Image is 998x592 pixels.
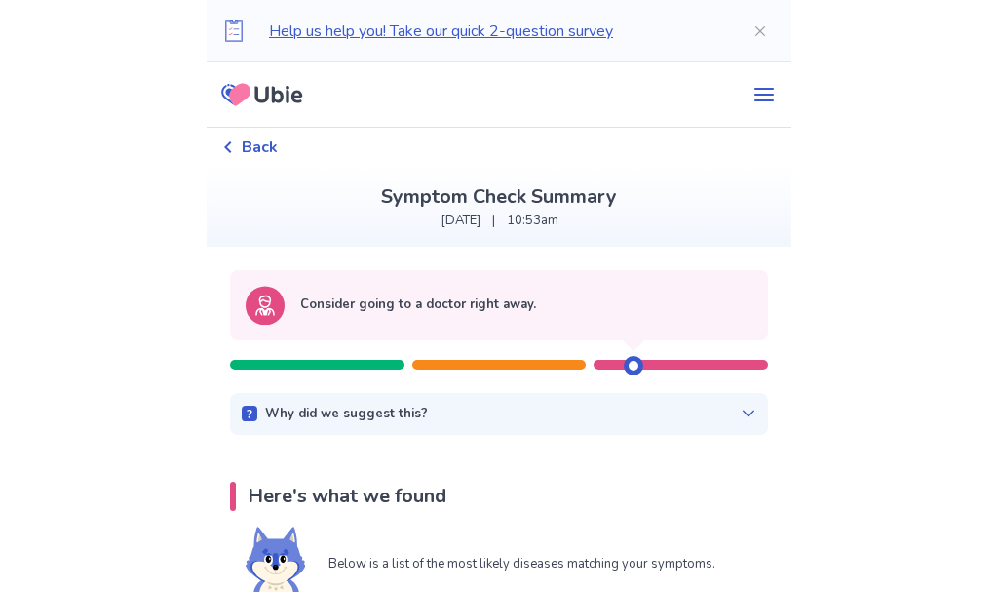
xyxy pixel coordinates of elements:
[222,182,776,212] p: Symptom Check Summary
[269,20,721,43] p: Help us help you! Take our quick 2-question survey
[492,212,495,231] p: |
[737,75,791,114] button: menu
[507,212,558,231] p: 10:53am
[265,405,428,424] p: Why did we suggest this?
[242,136,278,159] span: Back
[441,212,480,231] p: [DATE]
[300,296,536,315] p: Consider going to a doctor right away.
[328,555,715,574] p: Below is a list of the most likely diseases matching your symptoms.
[248,482,446,511] p: Here's what we found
